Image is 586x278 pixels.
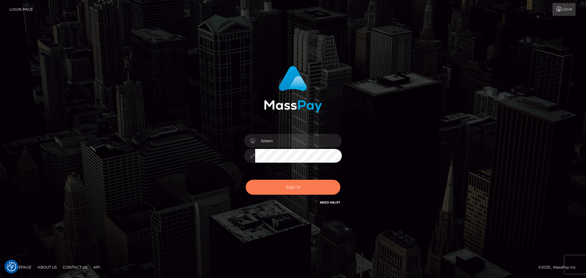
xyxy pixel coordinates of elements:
img: MassPay Login [264,66,322,113]
a: Homepage [7,262,34,272]
a: API [91,262,103,272]
img: Revisit consent button [7,262,16,271]
button: Consent Preferences [7,262,16,271]
a: Login [552,3,576,16]
a: About Us [35,262,59,272]
button: Sign in [246,180,340,195]
a: Need Help? [320,200,340,204]
a: Login Page [9,3,33,16]
div: © 2025 , MassPay Inc. [538,264,581,271]
input: Username... [255,134,342,148]
a: Contact Us [60,262,90,272]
